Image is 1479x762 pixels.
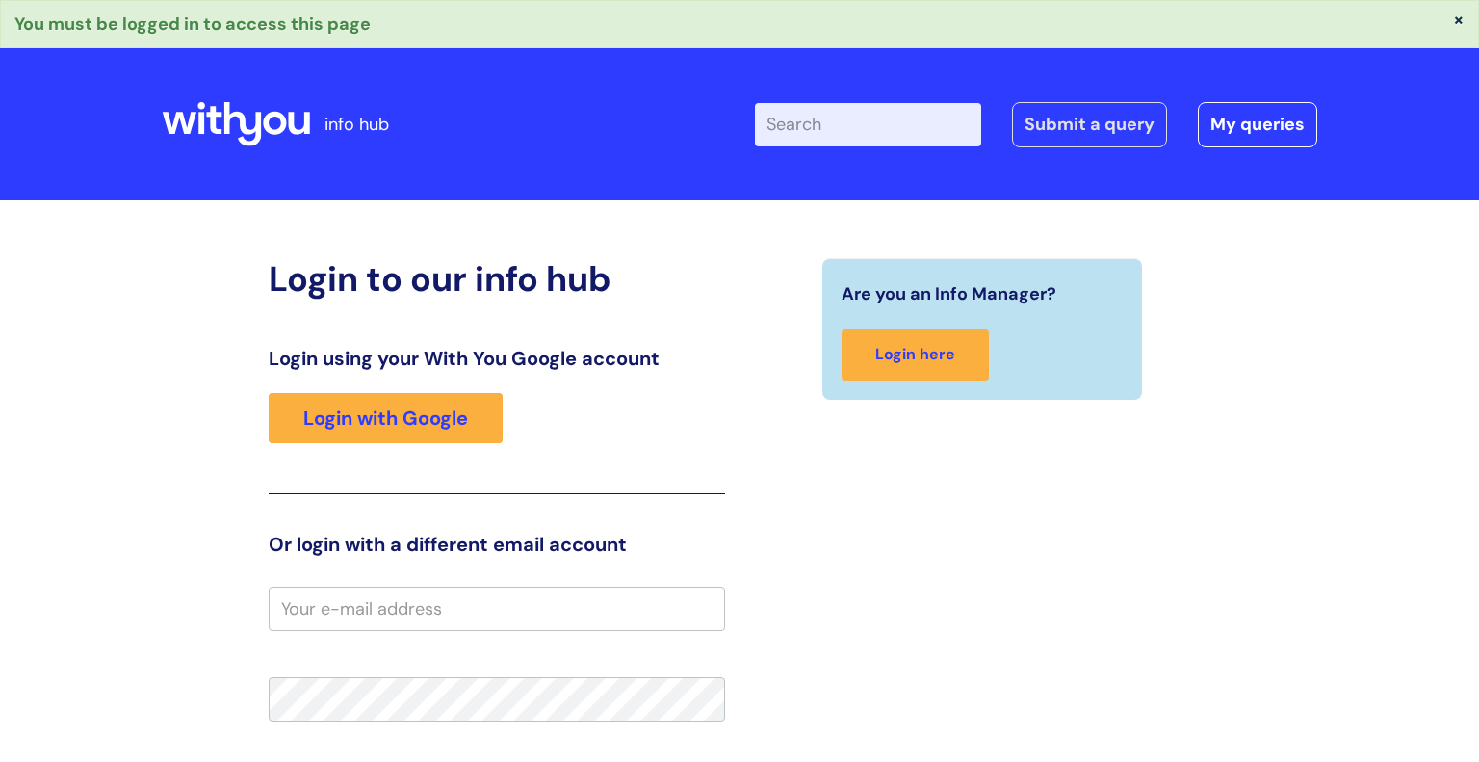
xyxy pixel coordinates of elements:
[842,278,1056,309] span: Are you an Info Manager?
[269,258,725,300] h2: Login to our info hub
[1453,11,1465,28] button: ×
[755,103,981,145] input: Search
[269,347,725,370] h3: Login using your With You Google account
[269,533,725,556] h3: Or login with a different email account
[324,109,389,140] p: info hub
[269,587,725,631] input: Your e-mail address
[1198,102,1317,146] a: My queries
[269,393,503,443] a: Login with Google
[842,329,989,381] a: Login here
[1012,102,1167,146] a: Submit a query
